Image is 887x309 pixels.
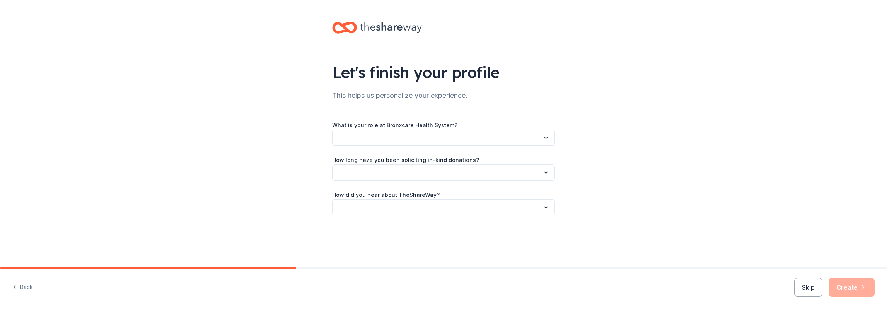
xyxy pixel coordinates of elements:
[332,121,457,129] label: What is your role at Bronxcare Health System?
[794,278,822,297] button: Skip
[332,61,555,83] div: Let's finish your profile
[12,279,33,295] button: Back
[332,156,479,164] label: How long have you been soliciting in-kind donations?
[332,191,440,199] label: How did you hear about TheShareWay?
[332,89,555,102] div: This helps us personalize your experience.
